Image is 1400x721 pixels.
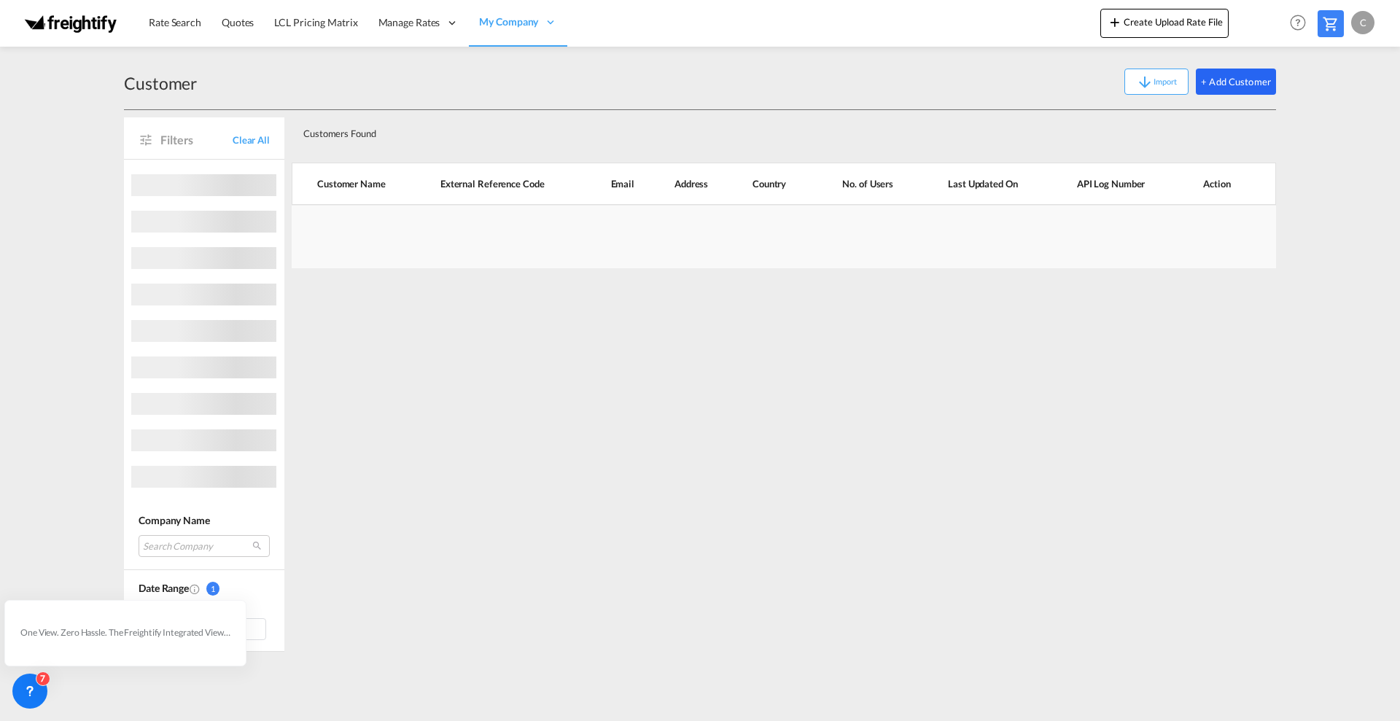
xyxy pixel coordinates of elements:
div: Customers Found [297,116,1173,146]
md-icon: icon-arrow-down [1136,74,1154,91]
div: Help [1286,10,1318,36]
th: Email [586,163,650,205]
span: Company Name [139,514,210,526]
span: Rate Search [149,16,201,28]
div: C [1351,11,1374,34]
span: Filters [160,132,233,148]
md-icon: icon-plus 400-fg [1106,13,1124,31]
button: + Add Customer [1196,69,1276,95]
th: Customer Name [292,163,416,205]
span: My Company [479,15,538,29]
span: LCL Pricing Matrix [274,16,357,28]
span: Help [1286,10,1310,35]
md-icon: Created On [189,583,201,595]
span: Date Range [139,582,189,594]
button: icon-arrow-downImport [1124,69,1189,95]
th: API Log Number [1041,163,1167,205]
span: Clear All [233,133,270,147]
span: 1 [206,582,219,596]
button: icon-plus 400-fgCreate Upload Rate File [1100,9,1229,38]
span: Quotes [222,16,254,28]
th: Country [728,163,806,205]
th: External Reference Code [416,163,586,205]
th: Action [1167,163,1276,205]
th: No. of Users [806,163,911,205]
th: Last Updated On [911,163,1041,205]
span: Manage Rates [378,15,440,30]
img: 174eade0818d11f0a363573f706af363.png [22,7,120,39]
div: Customer [124,71,197,95]
th: Address [650,163,728,205]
